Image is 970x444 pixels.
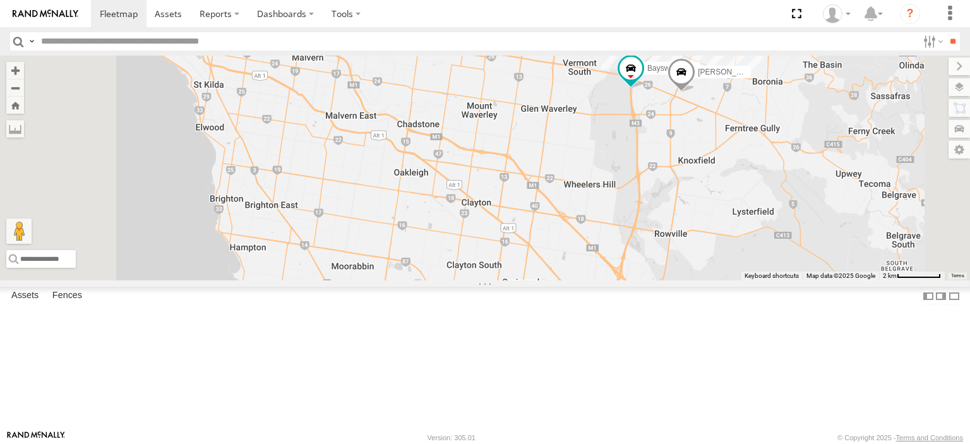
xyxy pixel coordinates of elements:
[46,287,88,305] label: Fences
[837,434,963,441] div: © Copyright 2025 -
[6,79,24,97] button: Zoom out
[949,141,970,159] label: Map Settings
[745,272,799,280] button: Keyboard shortcuts
[13,9,78,18] img: rand-logo.svg
[428,434,476,441] div: Version: 305.01
[6,62,24,79] button: Zoom in
[948,287,961,305] label: Hide Summary Table
[27,32,37,51] label: Search Query
[6,97,24,114] button: Zoom Home
[896,434,963,441] a: Terms and Conditions
[879,272,945,280] button: Map Scale: 2 km per 66 pixels
[883,272,897,279] span: 2 km
[951,273,964,278] a: Terms
[935,287,947,305] label: Dock Summary Table to the Right
[806,272,875,279] span: Map data ©2025 Google
[818,4,855,23] div: Shaun Desmond
[6,219,32,244] button: Drag Pegman onto the map to open Street View
[698,68,760,76] span: [PERSON_NAME]
[5,287,45,305] label: Assets
[900,4,920,24] i: ?
[6,120,24,138] label: Measure
[922,287,935,305] label: Dock Summary Table to the Left
[647,64,721,73] span: Bayswater Isuzu FRR
[918,32,945,51] label: Search Filter Options
[7,431,65,444] a: Visit our Website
